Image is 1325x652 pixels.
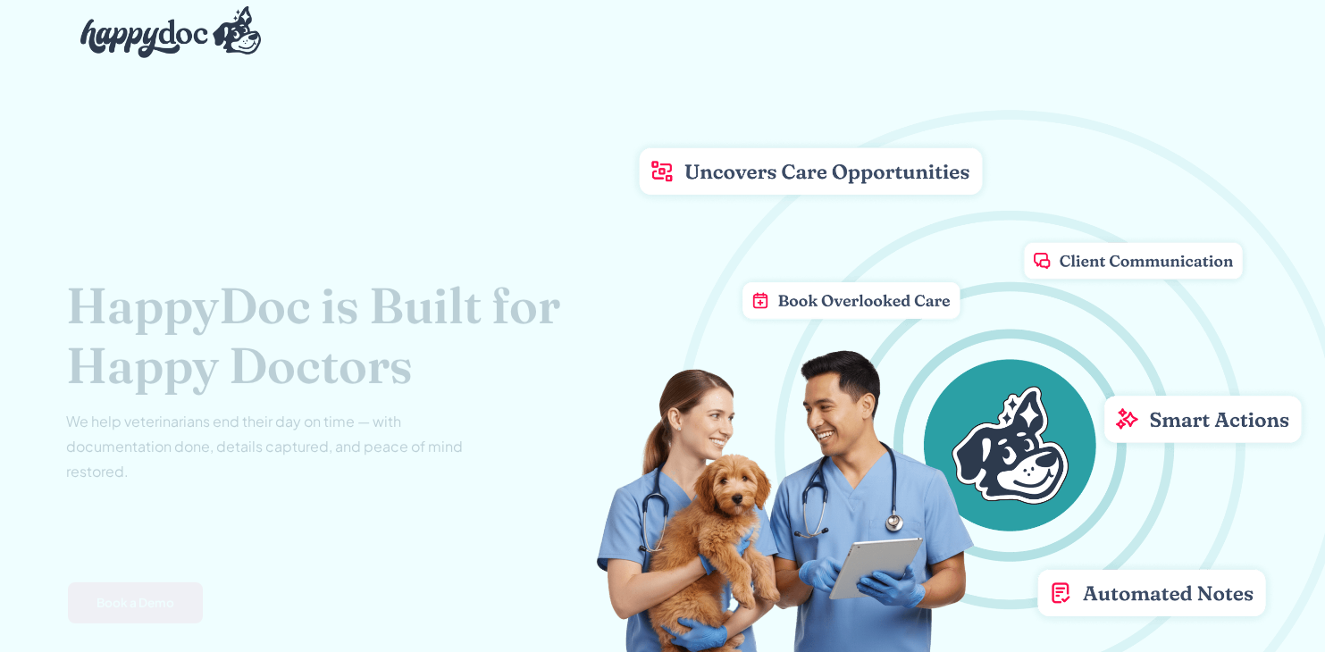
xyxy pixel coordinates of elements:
[66,2,261,63] a: home
[66,581,205,625] a: Book a Demo
[80,6,261,58] img: HappyDoc Logo: A happy dog with his ear up, listening.
[66,275,603,395] h1: HappyDoc is Built for Happy Doctors
[66,409,495,484] p: We help veterinarians end their day on time — with documentation done, details captured, and peac...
